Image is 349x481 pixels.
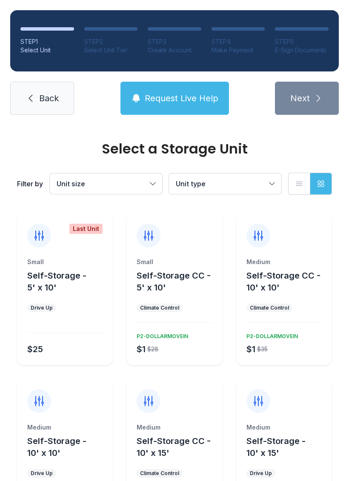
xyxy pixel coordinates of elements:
button: Unit size [50,174,162,194]
span: Next [290,92,310,104]
div: Filter by [17,179,43,189]
div: Medium [246,423,322,432]
div: Select Unit [20,46,74,54]
span: Back [39,92,59,104]
button: Unit type [169,174,281,194]
div: Drive Up [31,305,53,311]
div: $1 [137,343,146,355]
span: Request Live Help [145,92,218,104]
div: STEP 5 [275,37,329,46]
div: Make Payment [212,46,265,54]
div: Last Unit [69,224,103,234]
div: Medium [137,423,212,432]
span: Unit type [176,179,206,188]
div: STEP 4 [212,37,265,46]
span: Self-Storage - 10' x 15' [246,436,306,458]
span: Unit size [57,179,85,188]
div: Drive Up [250,470,272,477]
button: Self-Storage - 10' x 10' [27,435,109,459]
div: Small [27,258,103,266]
div: $35 [257,345,268,353]
span: Self-Storage CC - 10' x 15' [137,436,211,458]
div: Climate Control [140,305,179,311]
div: STEP 3 [148,37,201,46]
div: Create Account [148,46,201,54]
div: P2-DOLLARMOVEIN [243,330,298,340]
div: Climate Control [140,470,179,477]
div: P2-DOLLARMOVEIN [133,330,188,340]
div: $1 [246,343,255,355]
button: Self-Storage CC - 10' x 10' [246,270,329,293]
div: Select a Storage Unit [17,142,332,156]
button: Self-Storage - 5' x 10' [27,270,109,293]
div: Medium [246,258,322,266]
span: Self-Storage - 10' x 10' [27,436,86,458]
div: $28 [147,345,158,353]
button: Self-Storage - 10' x 15' [246,435,329,459]
div: E-Sign Documents [275,46,329,54]
span: Self-Storage CC - 10' x 10' [246,270,320,293]
div: Drive Up [31,470,53,477]
div: STEP 2 [84,37,138,46]
button: Self-Storage CC - 5' x 10' [137,270,219,293]
div: Medium [27,423,103,432]
div: STEP 1 [20,37,74,46]
div: Small [137,258,212,266]
div: $25 [27,343,43,355]
span: Self-Storage - 5' x 10' [27,270,86,293]
div: Select Unit Tier [84,46,138,54]
div: Climate Control [250,305,289,311]
span: Self-Storage CC - 5' x 10' [137,270,211,293]
button: Self-Storage CC - 10' x 15' [137,435,219,459]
